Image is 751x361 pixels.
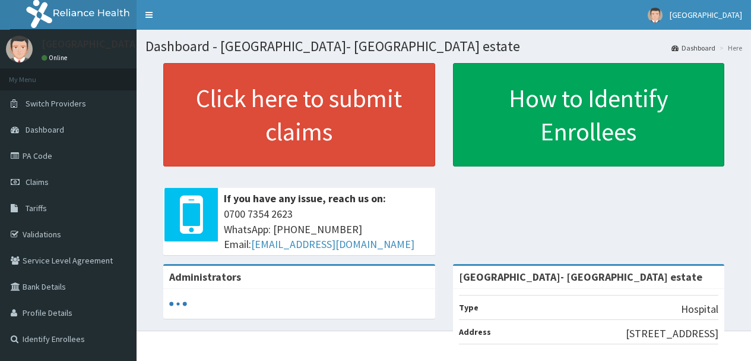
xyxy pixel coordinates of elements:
img: User Image [6,36,33,62]
a: Dashboard [671,43,715,53]
p: [GEOGRAPHIC_DATA] [42,39,140,49]
span: [GEOGRAPHIC_DATA] [670,10,742,20]
h1: Dashboard - [GEOGRAPHIC_DATA]- [GEOGRAPHIC_DATA] estate [145,39,742,54]
a: Click here to submit claims [163,63,435,167]
b: Type [459,302,479,313]
li: Here [717,43,742,53]
span: 0700 7354 2623 WhatsApp: [PHONE_NUMBER] Email: [224,206,429,252]
a: [EMAIL_ADDRESS][DOMAIN_NAME] [251,237,414,251]
p: Hospital [681,302,718,317]
a: How to Identify Enrollees [453,63,725,167]
b: If you have any issue, reach us on: [224,192,386,205]
b: Administrators [169,270,241,284]
span: Switch Providers [26,98,86,109]
b: Address [459,327,491,337]
strong: [GEOGRAPHIC_DATA]- [GEOGRAPHIC_DATA] estate [459,270,702,284]
svg: audio-loading [169,295,187,313]
a: Online [42,54,70,62]
span: Tariffs [26,203,47,214]
p: [STREET_ADDRESS] [626,326,718,341]
img: User Image [648,8,663,23]
span: Dashboard [26,124,64,135]
span: Claims [26,177,49,187]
